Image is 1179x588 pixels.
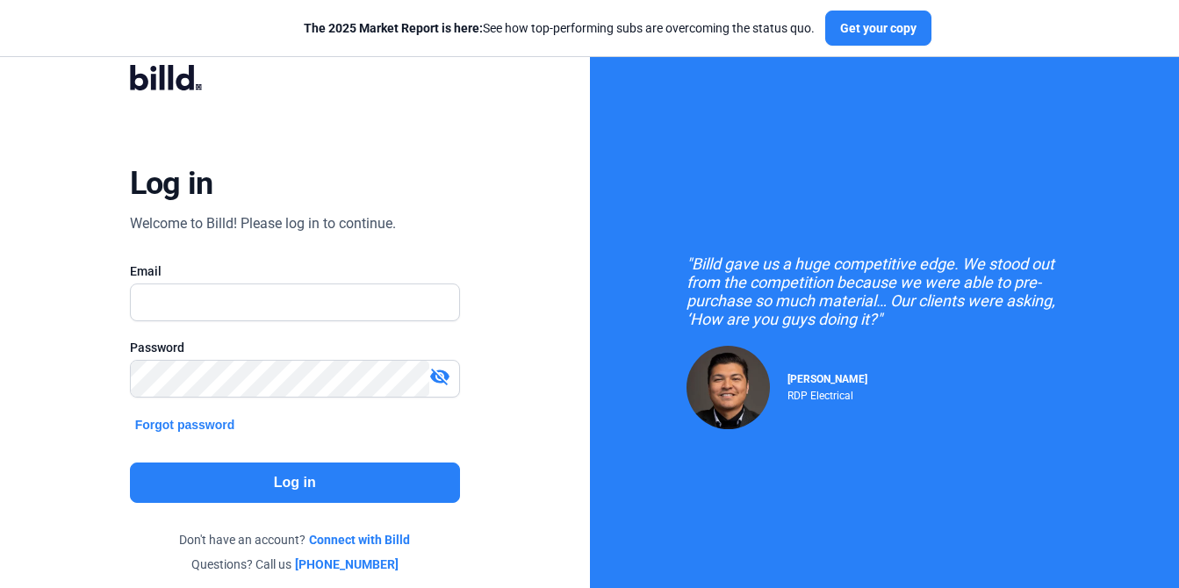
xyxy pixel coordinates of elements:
div: RDP Electrical [787,385,867,402]
div: Log in [130,164,213,203]
div: Questions? Call us [130,556,460,573]
div: Welcome to Billd! Please log in to continue. [130,213,396,234]
mat-icon: visibility_off [429,366,450,387]
div: Password [130,339,460,356]
a: Connect with Billd [309,531,410,549]
span: The 2025 Market Report is here: [304,21,483,35]
div: See how top-performing subs are overcoming the status quo. [304,19,815,37]
a: [PHONE_NUMBER] [295,556,399,573]
button: Forgot password [130,415,241,434]
div: Don't have an account? [130,531,460,549]
img: Raul Pacheco [687,346,770,429]
button: Log in [130,463,460,503]
span: [PERSON_NAME] [787,373,867,385]
div: "Billd gave us a huge competitive edge. We stood out from the competition because we were able to... [687,255,1082,328]
div: Email [130,262,460,280]
button: Get your copy [825,11,931,46]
